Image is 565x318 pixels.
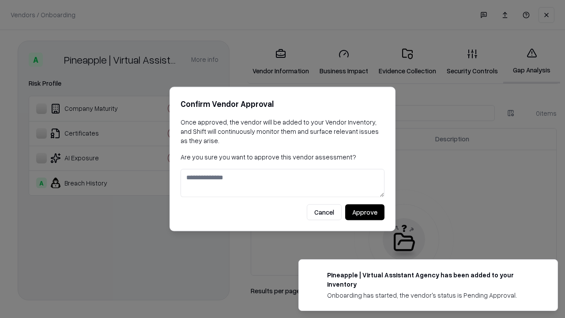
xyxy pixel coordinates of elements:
div: Onboarding has started, the vendor's status is Pending Approval. [327,291,536,300]
button: Cancel [307,204,342,220]
p: Once approved, the vendor will be added to your Vendor Inventory, and Shift will continuously mon... [181,117,384,145]
p: Are you sure you want to approve this vendor assessment? [181,152,384,162]
h2: Confirm Vendor Approval [181,98,384,110]
div: Pineapple | Virtual Assistant Agency has been added to your inventory [327,270,536,289]
button: Approve [345,204,384,220]
img: trypineapple.com [309,270,320,281]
